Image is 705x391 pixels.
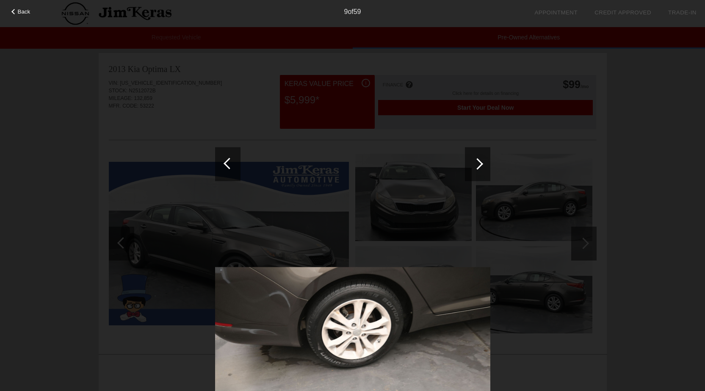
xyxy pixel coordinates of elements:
[344,8,348,15] span: 9
[534,9,578,16] a: Appointment
[18,8,30,15] span: Back
[594,9,651,16] a: Credit Approved
[668,9,697,16] a: Trade-In
[354,8,361,15] span: 59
